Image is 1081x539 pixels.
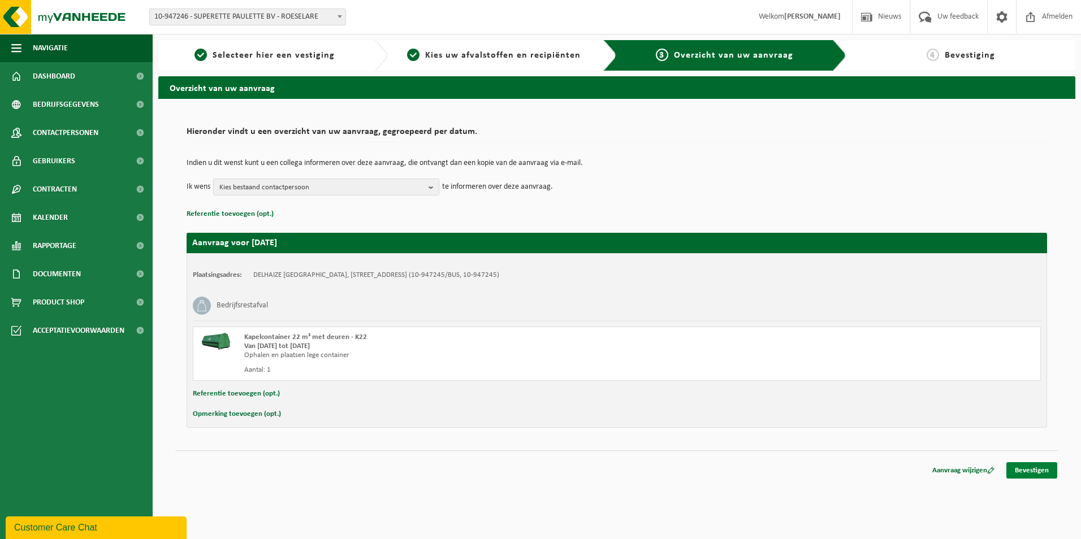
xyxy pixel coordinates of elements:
span: Kapelcontainer 22 m³ met deuren - K22 [244,333,367,341]
button: Opmerking toevoegen (opt.) [193,407,281,421]
iframe: chat widget [6,514,189,539]
p: Indien u dit wenst kunt u een collega informeren over deze aanvraag, die ontvangt dan een kopie v... [187,159,1047,167]
h2: Overzicht van uw aanvraag [158,76,1075,98]
strong: [PERSON_NAME] [784,12,841,21]
span: Bedrijfsgegevens [33,90,99,119]
a: Aanvraag wijzigen [924,462,1003,479]
span: Documenten [33,260,81,288]
span: 1 [194,49,207,61]
p: Ik wens [187,179,210,195]
span: Bevestiging [945,51,995,60]
p: te informeren over deze aanvraag. [442,179,553,195]
span: 10-947246 - SUPERETTE PAULETTE BV - ROESELARE [150,9,345,25]
span: Contactpersonen [33,119,98,147]
strong: Van [DATE] tot [DATE] [244,342,310,350]
span: Contracten [33,175,77,203]
button: Kies bestaand contactpersoon [213,179,439,195]
button: Referentie toevoegen (opt.) [187,207,274,221]
div: Ophalen en plaatsen lege container [244,351,662,360]
a: 1Selecteer hier een vestiging [164,49,365,62]
a: 2Kies uw afvalstoffen en recipiënten [394,49,595,62]
strong: Aanvraag voor [DATE] [192,238,277,247]
button: Referentie toevoegen (opt.) [193,386,280,401]
a: Bevestigen [1006,462,1057,479]
span: Acceptatievoorwaarden [33,316,124,345]
strong: Plaatsingsadres: [193,271,242,279]
span: 2 [407,49,420,61]
span: Dashboard [33,62,75,90]
span: Kies uw afvalstoffen en recipiënten [425,51,581,60]
span: Kies bestaand contactpersoon [219,179,424,196]
span: 4 [927,49,939,61]
span: 3 [656,49,668,61]
span: Rapportage [33,232,76,260]
span: Kalender [33,203,68,232]
h2: Hieronder vindt u een overzicht van uw aanvraag, gegroepeerd per datum. [187,127,1047,142]
h3: Bedrijfsrestafval [217,297,268,315]
span: Navigatie [33,34,68,62]
span: 10-947246 - SUPERETTE PAULETTE BV - ROESELARE [149,8,346,25]
img: HK-XK-22-GN-00.png [199,333,233,350]
span: Overzicht van uw aanvraag [674,51,793,60]
span: Selecteer hier een vestiging [213,51,335,60]
span: Gebruikers [33,147,75,175]
td: DELHAIZE [GEOGRAPHIC_DATA], [STREET_ADDRESS] (10-947245/BUS, 10-947245) [253,271,499,280]
span: Product Shop [33,288,84,316]
div: Aantal: 1 [244,366,662,375]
